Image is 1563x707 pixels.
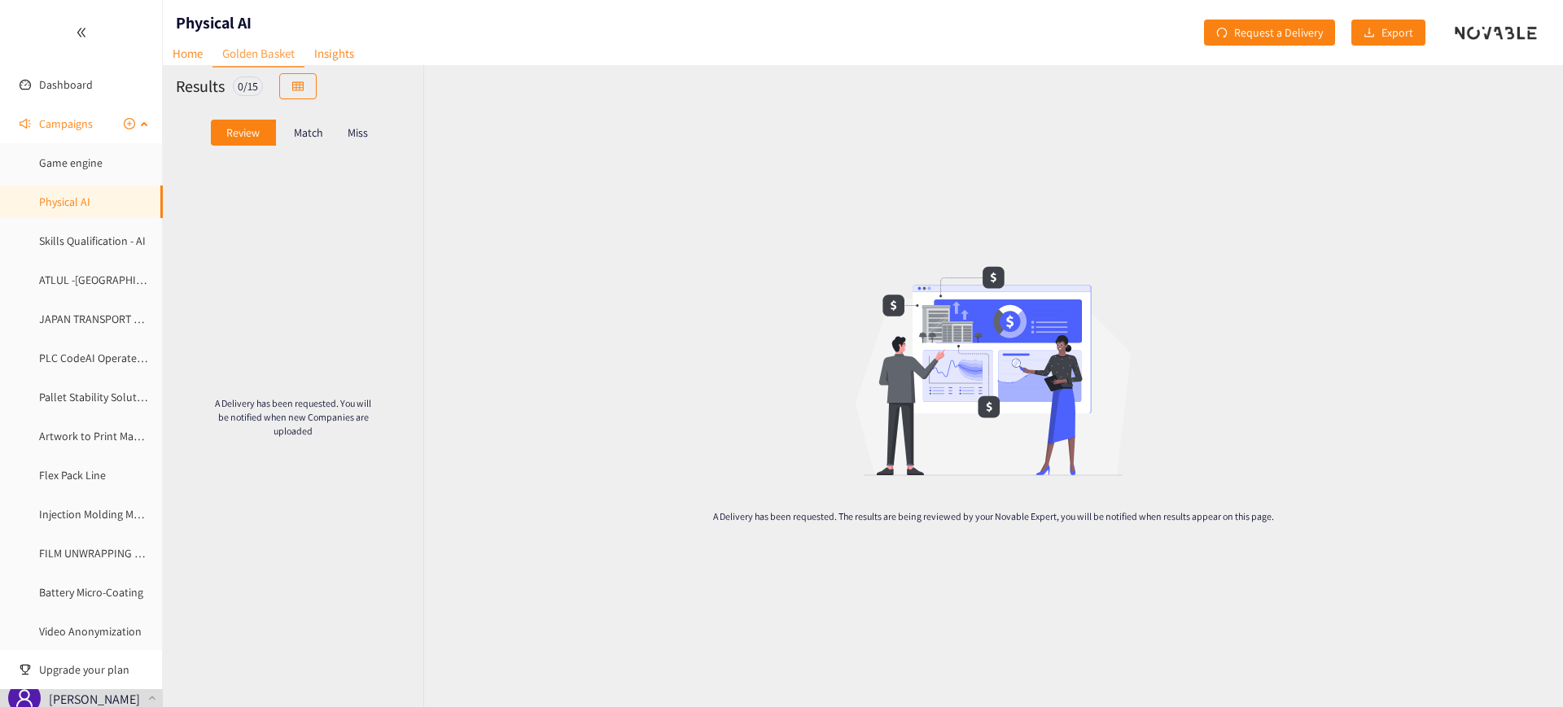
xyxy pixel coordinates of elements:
[226,126,260,139] p: Review
[39,390,157,404] a: Pallet Stability Solutions
[39,653,150,686] span: Upgrade your plan
[1351,20,1425,46] button: downloadExport
[279,73,317,99] button: table
[39,624,142,639] a: Video Anonymization
[304,41,364,66] a: Insights
[1381,24,1413,41] span: Export
[39,468,106,482] a: Flex Pack Line
[163,41,212,66] a: Home
[39,351,201,365] a: PLC CodeAI Operate Maintenance
[1216,27,1228,40] span: redo
[233,76,263,96] div: 0 / 15
[39,546,199,561] a: FILM UNWRAPPING AUTOMATION
[39,233,146,248] a: Skills Qualification - AI
[176,75,225,98] h2: Results
[39,77,93,92] a: Dashboard
[124,118,135,129] span: plus-circle
[39,273,176,287] a: ATLUL -[GEOGRAPHIC_DATA]
[20,664,31,675] span: trophy
[39,312,257,326] a: JAPAN TRANSPORT AGGREGATION PLATFORM
[1364,27,1375,40] span: download
[39,585,143,600] a: Battery Micro-Coating
[39,507,155,522] a: Injection Molding Model
[348,126,368,139] p: Miss
[39,194,90,209] a: Physical AI
[661,509,1325,523] p: A Delivery has been requested. The results are being reviewed by your Novable Expert, you will be...
[39,107,93,140] span: Campaigns
[39,155,103,170] a: Game engine
[215,396,371,438] p: A Delivery has been requested. You will be notified when new Companies are uploaded
[1482,629,1563,707] iframe: Chat Widget
[294,126,323,139] p: Match
[39,429,183,443] a: Artwork to Print Management
[1204,20,1335,46] button: redoRequest a Delivery
[76,27,87,38] span: double-left
[20,118,31,129] span: sound
[292,81,304,94] span: table
[212,41,304,68] a: Golden Basket
[176,11,252,34] h1: Physical AI
[1234,24,1323,41] span: Request a Delivery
